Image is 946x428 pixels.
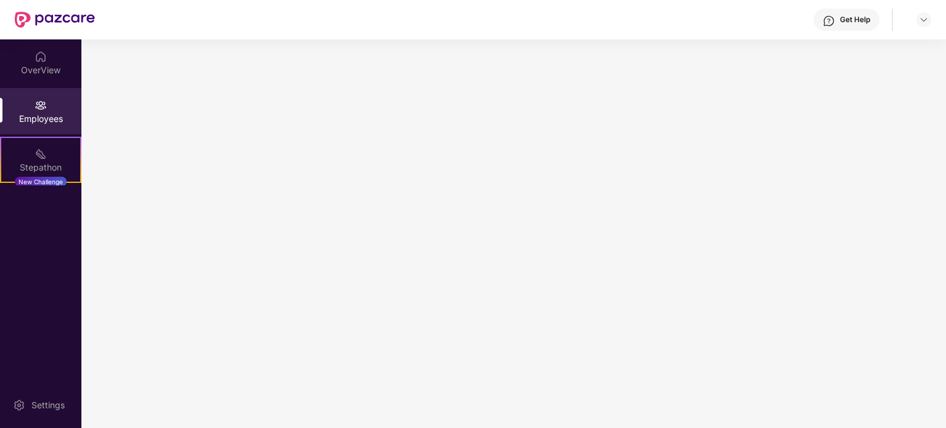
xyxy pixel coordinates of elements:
[1,161,80,174] div: Stepathon
[15,177,67,187] div: New Challenge
[35,50,47,63] img: svg+xml;base64,PHN2ZyBpZD0iSG9tZSIgeG1sbnM9Imh0dHA6Ly93d3cudzMub3JnLzIwMDAvc3ZnIiB3aWR0aD0iMjAiIG...
[823,15,835,27] img: svg+xml;base64,PHN2ZyBpZD0iSGVscC0zMngzMiIgeG1sbnM9Imh0dHA6Ly93d3cudzMub3JnLzIwMDAvc3ZnIiB3aWR0aD...
[35,148,47,160] img: svg+xml;base64,PHN2ZyB4bWxucz0iaHR0cDovL3d3dy53My5vcmcvMjAwMC9zdmciIHdpZHRoPSIyMSIgaGVpZ2h0PSIyMC...
[35,99,47,111] img: svg+xml;base64,PHN2ZyBpZD0iRW1wbG95ZWVzIiB4bWxucz0iaHR0cDovL3d3dy53My5vcmcvMjAwMC9zdmciIHdpZHRoPS...
[840,15,870,25] div: Get Help
[13,399,25,411] img: svg+xml;base64,PHN2ZyBpZD0iU2V0dGluZy0yMHgyMCIgeG1sbnM9Imh0dHA6Ly93d3cudzMub3JnLzIwMDAvc3ZnIiB3aW...
[15,12,95,28] img: New Pazcare Logo
[28,399,68,411] div: Settings
[919,15,929,25] img: svg+xml;base64,PHN2ZyBpZD0iRHJvcGRvd24tMzJ4MzIiIHhtbG5zPSJodHRwOi8vd3d3LnczLm9yZy8yMDAwL3N2ZyIgd2...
